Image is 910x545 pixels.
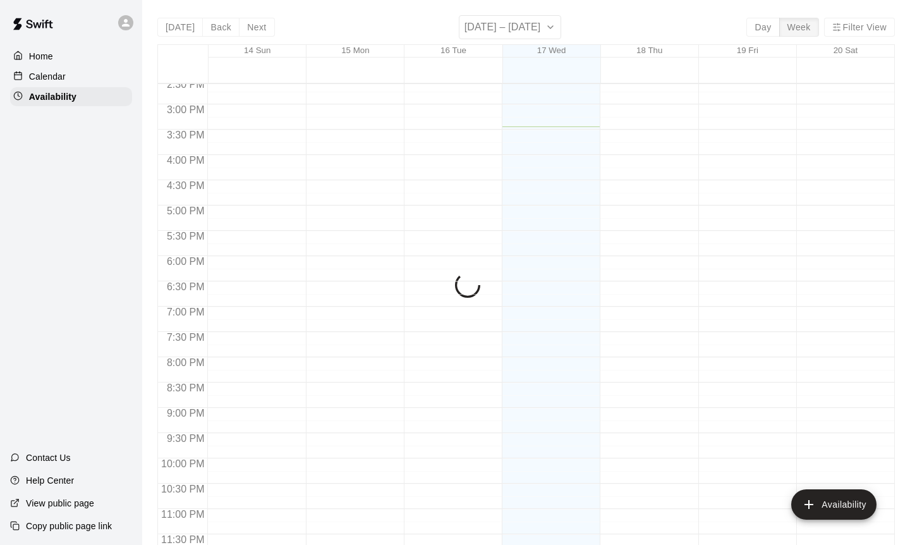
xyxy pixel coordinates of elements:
[164,408,208,419] span: 9:00 PM
[164,307,208,317] span: 7:00 PM
[29,50,53,63] p: Home
[834,46,858,55] button: 20 Sat
[164,256,208,267] span: 6:00 PM
[791,489,877,520] button: add
[26,520,112,532] p: Copy public page link
[636,46,662,55] button: 18 Thu
[29,90,76,103] p: Availability
[164,383,208,393] span: 8:30 PM
[341,46,369,55] button: 15 Mon
[26,451,71,464] p: Contact Us
[164,130,208,140] span: 3:30 PM
[737,46,758,55] button: 19 Fri
[10,67,132,86] a: Calendar
[10,47,132,66] a: Home
[164,104,208,115] span: 3:00 PM
[164,180,208,191] span: 4:30 PM
[164,155,208,166] span: 4:00 PM
[164,357,208,368] span: 8:00 PM
[164,79,208,90] span: 2:30 PM
[158,458,207,469] span: 10:00 PM
[537,46,566,55] button: 17 Wed
[440,46,466,55] button: 16 Tue
[164,332,208,343] span: 7:30 PM
[164,231,208,242] span: 5:30 PM
[158,484,207,494] span: 10:30 PM
[164,205,208,216] span: 5:00 PM
[29,70,66,83] p: Calendar
[26,474,74,487] p: Help Center
[158,534,207,545] span: 11:30 PM
[10,87,132,106] a: Availability
[164,433,208,444] span: 9:30 PM
[164,281,208,292] span: 6:30 PM
[244,46,270,55] button: 14 Sun
[26,497,94,510] p: View public page
[158,509,207,520] span: 11:00 PM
